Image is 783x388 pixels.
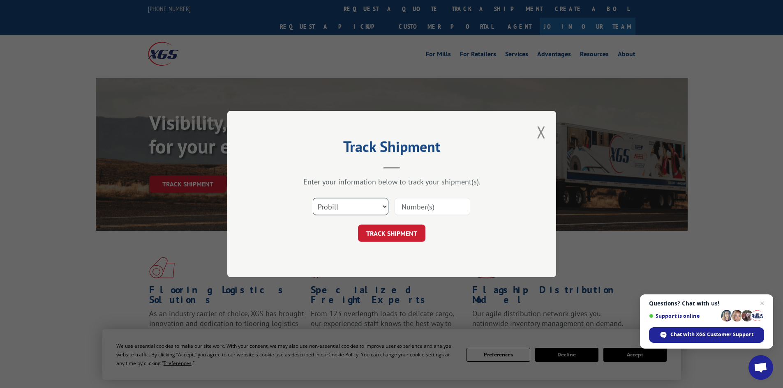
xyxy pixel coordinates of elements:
[748,355,773,380] div: Open chat
[757,298,767,308] span: Close chat
[537,121,546,143] button: Close modal
[395,198,470,215] input: Number(s)
[358,225,425,242] button: TRACK SHIPMENT
[649,327,764,343] div: Chat with XGS Customer Support
[268,141,515,156] h2: Track Shipment
[268,177,515,186] div: Enter your information below to track your shipment(s).
[649,300,764,307] span: Questions? Chat with us!
[649,313,718,319] span: Support is online
[670,331,753,338] span: Chat with XGS Customer Support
